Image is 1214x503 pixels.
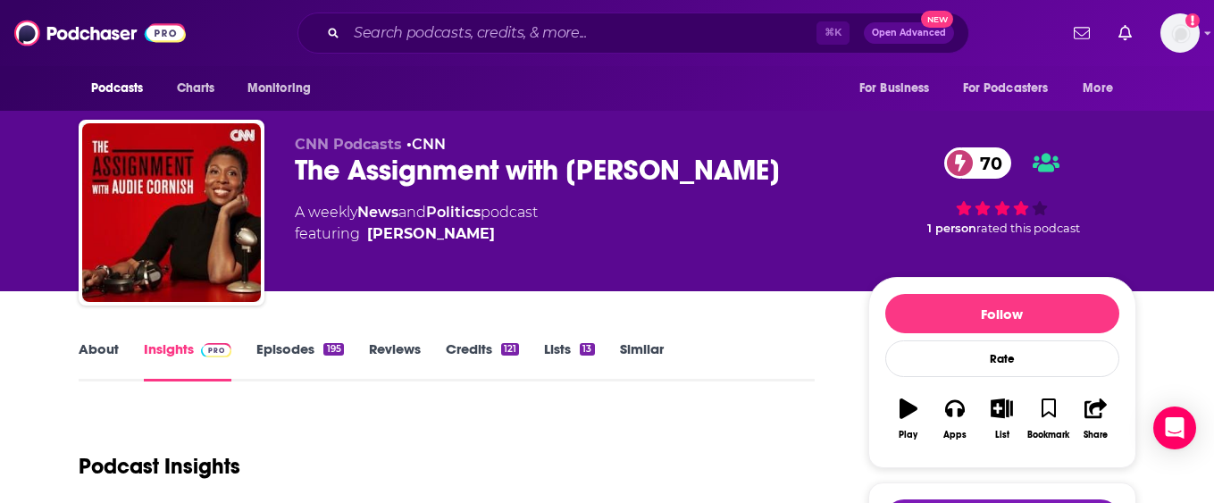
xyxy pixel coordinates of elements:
[885,387,932,451] button: Play
[1185,13,1200,28] svg: Add a profile image
[620,340,664,381] a: Similar
[323,343,343,356] div: 195
[347,19,816,47] input: Search podcasts, credits, & more...
[899,430,917,440] div: Play
[177,76,215,101] span: Charts
[932,387,978,451] button: Apps
[144,340,232,381] a: InsightsPodchaser Pro
[943,430,967,440] div: Apps
[1153,407,1196,449] div: Open Intercom Messenger
[1083,76,1113,101] span: More
[247,76,311,101] span: Monitoring
[885,294,1119,333] button: Follow
[79,71,167,105] button: open menu
[962,147,1011,179] span: 70
[872,29,946,38] span: Open Advanced
[165,71,226,105] a: Charts
[79,453,240,480] h1: Podcast Insights
[235,71,334,105] button: open menu
[367,223,495,245] div: [PERSON_NAME]
[295,223,538,245] span: featuring
[976,222,1080,235] span: rated this podcast
[927,222,976,235] span: 1 person
[859,76,930,101] span: For Business
[951,71,1075,105] button: open menu
[544,340,594,381] a: Lists13
[501,343,519,356] div: 121
[1084,430,1108,440] div: Share
[921,11,953,28] span: New
[1160,13,1200,53] span: Logged in as kkade
[426,204,481,221] a: Politics
[1160,13,1200,53] button: Show profile menu
[1027,430,1069,440] div: Bookmark
[864,22,954,44] button: Open AdvancedNew
[91,76,144,101] span: Podcasts
[847,71,952,105] button: open menu
[446,340,519,381] a: Credits121
[995,430,1009,440] div: List
[79,340,119,381] a: About
[1072,387,1118,451] button: Share
[256,340,343,381] a: Episodes195
[885,340,1119,377] div: Rate
[295,202,538,245] div: A weekly podcast
[978,387,1025,451] button: List
[580,343,594,356] div: 13
[1067,18,1097,48] a: Show notifications dropdown
[297,13,969,54] div: Search podcasts, credits, & more...
[944,147,1011,179] a: 70
[963,76,1049,101] span: For Podcasters
[398,204,426,221] span: and
[868,136,1136,247] div: 70 1 personrated this podcast
[357,204,398,221] a: News
[295,136,402,153] span: CNN Podcasts
[1160,13,1200,53] img: User Profile
[82,123,261,302] img: The Assignment with Audie Cornish
[1111,18,1139,48] a: Show notifications dropdown
[412,136,446,153] a: CNN
[201,343,232,357] img: Podchaser Pro
[14,16,186,50] img: Podchaser - Follow, Share and Rate Podcasts
[1070,71,1135,105] button: open menu
[1026,387,1072,451] button: Bookmark
[816,21,850,45] span: ⌘ K
[369,340,421,381] a: Reviews
[406,136,446,153] span: •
